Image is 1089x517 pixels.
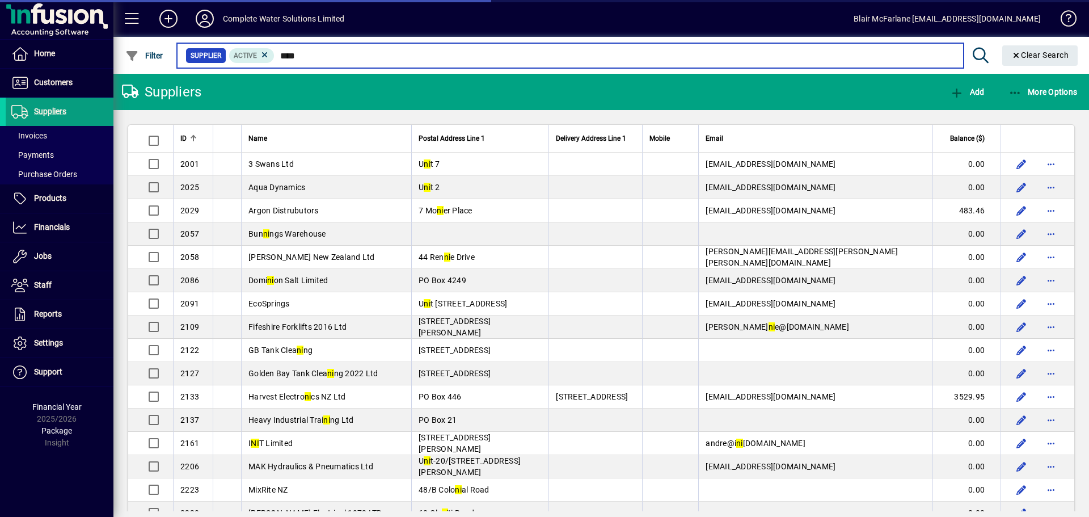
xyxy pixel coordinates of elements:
[706,132,723,145] span: Email
[1012,434,1031,452] button: Edit
[1042,411,1060,429] button: More options
[854,10,1041,28] div: Blair McFarlane [EMAIL_ADDRESS][DOMAIN_NAME]
[1052,2,1075,39] a: Knowledge Base
[248,485,288,494] span: MixRite NZ
[6,145,113,165] a: Payments
[248,132,404,145] div: Name
[248,392,346,401] span: Harvest Electro cs NZ Ltd
[932,199,1001,222] td: 483.46
[1042,457,1060,476] button: More options
[41,426,72,435] span: Package
[419,299,507,308] span: U t [STREET_ADDRESS]
[706,322,849,331] span: [PERSON_NAME] e@[DOMAIN_NAME]
[932,455,1001,478] td: 0.00
[1012,411,1031,429] button: Edit
[248,276,328,285] span: Domi on Salt Limited
[248,369,378,378] span: Golden Bay Tank Clea ng 2022 Ltd
[11,150,54,159] span: Payments
[932,339,1001,362] td: 0.00
[191,50,221,61] span: Supplier
[649,132,691,145] div: Mobile
[180,369,199,378] span: 2127
[1002,45,1078,66] button: Clear
[706,206,835,215] span: [EMAIL_ADDRESS][DOMAIN_NAME]
[455,485,462,494] em: ni
[706,439,805,448] span: andre@i [DOMAIN_NAME]
[1012,201,1031,220] button: Edit
[34,309,62,318] span: Reports
[180,132,187,145] span: ID
[1042,341,1060,359] button: More options
[950,132,985,145] span: Balance ($)
[34,338,63,347] span: Settings
[1042,201,1060,220] button: More options
[424,299,430,308] em: ni
[1042,481,1060,499] button: More options
[706,183,835,192] span: [EMAIL_ADDRESS][DOMAIN_NAME]
[932,153,1001,176] td: 0.00
[1042,155,1060,173] button: More options
[1042,271,1060,289] button: More options
[34,194,66,203] span: Products
[34,367,62,376] span: Support
[419,317,491,337] span: [STREET_ADDRESS][PERSON_NAME]
[947,82,987,102] button: Add
[419,392,462,401] span: PO Box 446
[1042,364,1060,383] button: More options
[323,415,330,424] em: ni
[1042,178,1060,196] button: More options
[248,132,267,145] span: Name
[1012,388,1031,406] button: Edit
[180,322,199,331] span: 2109
[187,9,223,29] button: Profile
[180,229,199,238] span: 2057
[6,40,113,68] a: Home
[6,184,113,213] a: Products
[180,206,199,215] span: 2029
[437,206,444,215] em: ni
[125,51,163,60] span: Filter
[706,159,835,169] span: [EMAIL_ADDRESS][DOMAIN_NAME]
[248,299,290,308] span: EcoSprings
[419,346,491,355] span: [STREET_ADDRESS]
[419,415,457,424] span: PO Box 21
[1042,388,1060,406] button: More options
[419,159,440,169] span: U t 7
[6,165,113,184] a: Purchase Orders
[1012,364,1031,383] button: Edit
[706,462,835,471] span: [EMAIL_ADDRESS][DOMAIN_NAME]
[706,276,835,285] span: [EMAIL_ADDRESS][DOMAIN_NAME]
[1012,225,1031,243] button: Edit
[11,170,77,179] span: Purchase Orders
[419,456,521,477] span: U t-20/[STREET_ADDRESS][PERSON_NAME]
[932,176,1001,199] td: 0.00
[267,276,274,285] em: ni
[305,392,311,401] em: ni
[1012,341,1031,359] button: Edit
[1042,295,1060,313] button: More options
[6,271,113,300] a: Staff
[34,251,52,260] span: Jobs
[1012,155,1031,173] button: Edit
[419,433,491,453] span: [STREET_ADDRESS][PERSON_NAME]
[769,322,775,331] em: ni
[6,242,113,271] a: Jobs
[706,132,926,145] div: Email
[248,439,293,448] span: I T Limited
[34,222,70,232] span: Financials
[419,132,485,145] span: Postal Address Line 1
[444,253,451,262] em: ni
[6,300,113,329] a: Reports
[1008,87,1078,96] span: More Options
[150,9,187,29] button: Add
[932,385,1001,409] td: 3529.95
[932,362,1001,385] td: 0.00
[248,415,353,424] span: Heavy Industrial Trai ng Ltd
[419,369,491,378] span: [STREET_ADDRESS]
[1012,248,1031,266] button: Edit
[180,276,199,285] span: 2086
[1011,51,1069,60] span: Clear Search
[180,299,199,308] span: 2091
[180,392,199,401] span: 2133
[932,222,1001,246] td: 0.00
